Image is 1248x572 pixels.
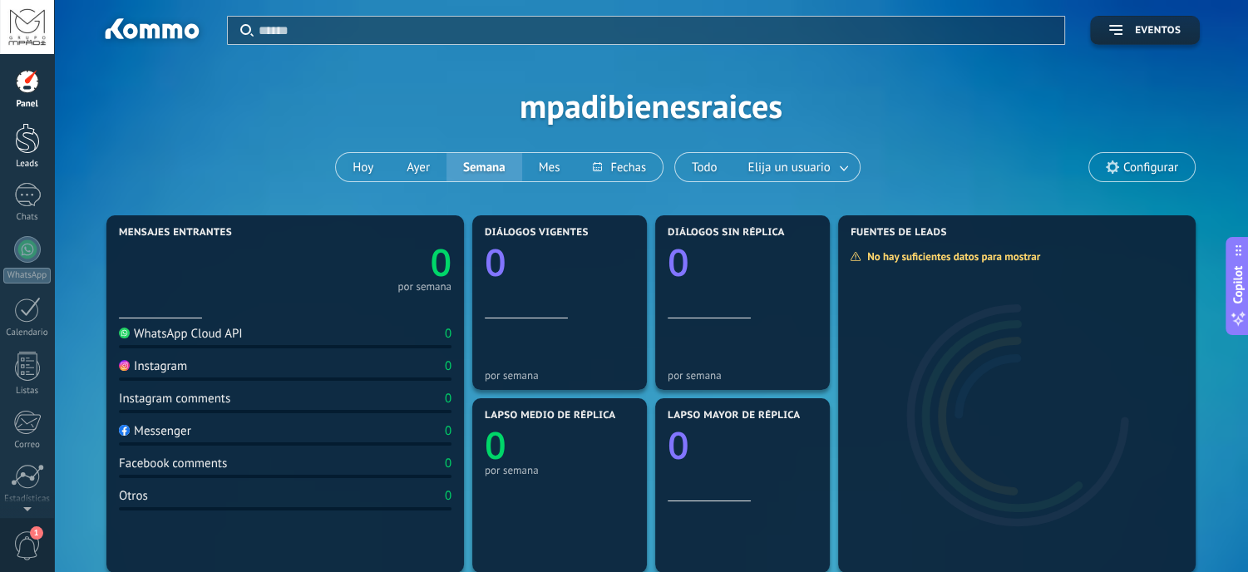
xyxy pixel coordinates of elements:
div: Leads [3,159,52,170]
div: Listas [3,386,52,397]
img: WhatsApp Cloud API [119,328,130,338]
div: por semana [485,464,634,476]
text: 0 [668,237,689,288]
div: 0 [445,456,451,471]
button: Mes [522,153,577,181]
span: Fuentes de leads [851,227,947,239]
text: 0 [485,237,506,288]
span: Diálogos sin réplica [668,227,785,239]
div: 0 [445,358,451,374]
div: Correo [3,440,52,451]
div: WhatsApp Cloud API [119,326,243,342]
button: Eventos [1090,16,1200,45]
span: 1 [30,526,43,540]
span: Elija un usuario [745,156,834,179]
span: Mensajes entrantes [119,227,232,239]
div: Otros [119,488,148,504]
div: por semana [485,369,634,382]
text: 0 [430,237,451,288]
img: Instagram [119,360,130,371]
div: Instagram [119,358,187,374]
span: Diálogos vigentes [485,227,589,239]
span: Configurar [1123,160,1178,175]
div: por semana [397,283,451,291]
div: 0 [445,423,451,439]
img: Messenger [119,425,130,436]
div: 0 [445,391,451,407]
span: Eventos [1135,25,1181,37]
span: Lapso mayor de réplica [668,410,800,422]
div: 0 [445,326,451,342]
div: Panel [3,99,52,110]
div: Chats [3,212,52,223]
button: Semana [446,153,522,181]
a: 0 [285,237,451,288]
text: 0 [485,420,506,471]
button: Ayer [390,153,446,181]
text: 0 [668,420,689,471]
button: Todo [675,153,734,181]
button: Fechas [576,153,662,181]
span: Copilot [1230,266,1246,304]
div: Facebook comments [119,456,227,471]
div: WhatsApp [3,268,51,284]
div: No hay suficientes datos para mostrar [850,249,1052,264]
div: Calendario [3,328,52,338]
button: Hoy [336,153,390,181]
button: Elija un usuario [734,153,860,181]
div: Instagram comments [119,391,230,407]
div: por semana [668,369,817,382]
div: 0 [445,488,451,504]
span: Lapso medio de réplica [485,410,616,422]
div: Messenger [119,423,191,439]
